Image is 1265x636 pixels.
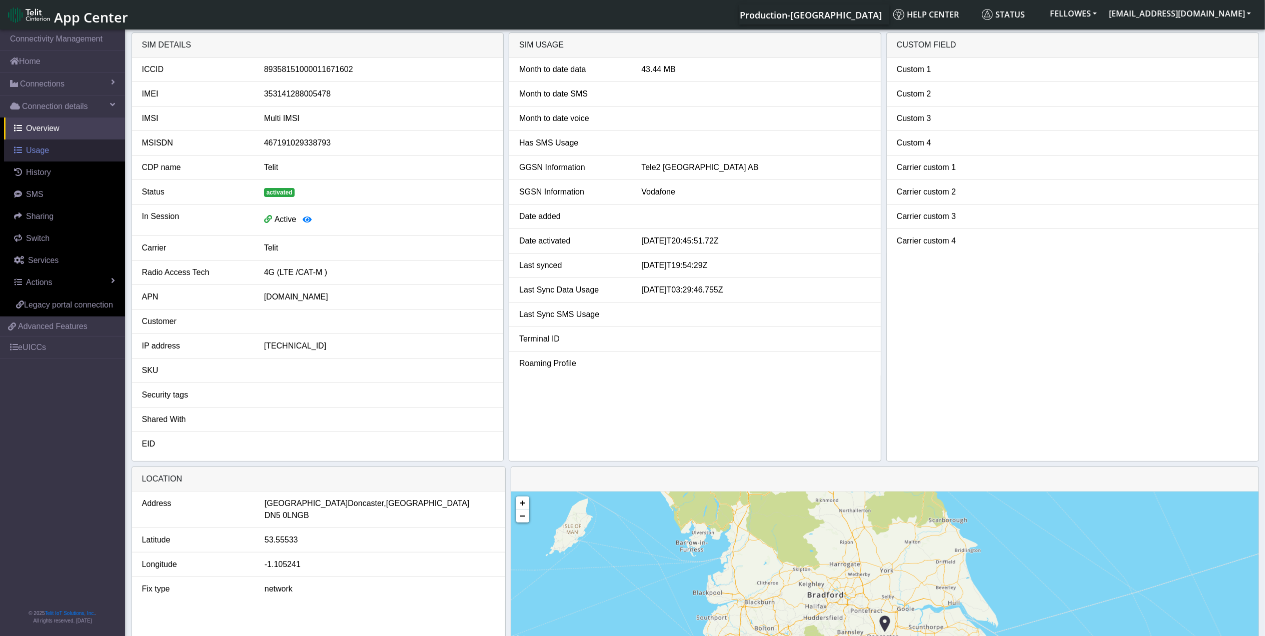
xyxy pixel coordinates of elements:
[257,266,501,278] div: 4G (LTE /CAT-M )
[45,610,95,616] a: Telit IoT Solutions, Inc.
[264,188,295,197] span: activated
[26,278,52,286] span: Actions
[135,497,257,521] div: Address
[634,186,878,198] div: Vodafone
[26,234,50,242] span: Switch
[26,168,51,176] span: History
[893,9,959,20] span: Help center
[135,389,257,401] div: Security tags
[512,112,634,124] div: Month to date voice
[135,315,257,327] div: Customer
[982,9,1025,20] span: Status
[18,320,88,332] span: Advanced Features
[739,4,881,24] a: Your current platform instance
[634,235,878,247] div: [DATE]T20:45:51.72Z
[889,161,1011,173] div: Carrier custom 1
[512,284,634,296] div: Last Sync Data Usage
[4,205,125,227] a: Sharing
[512,235,634,247] div: Date activated
[135,88,257,100] div: IMEI
[135,291,257,303] div: APN
[634,63,878,75] div: 43.44 MB
[275,215,297,223] span: Active
[135,63,257,75] div: ICCID
[516,509,529,522] a: Zoom out
[135,137,257,149] div: MSISDN
[512,137,634,149] div: Has SMS Usage
[135,438,257,450] div: EID
[512,357,634,369] div: Roaming Profile
[257,242,501,254] div: Telit
[257,88,501,100] div: 353141288005478
[135,186,257,198] div: Status
[516,496,529,509] a: Zoom in
[135,242,257,254] div: Carrier
[257,291,501,303] div: [DOMAIN_NAME]
[132,33,504,57] div: SIM details
[54,8,128,26] span: App Center
[887,33,1258,57] div: Custom field
[26,212,54,220] span: Sharing
[982,9,993,20] img: status.svg
[135,413,257,425] div: Shared With
[257,583,503,595] div: network
[509,33,881,57] div: SIM usage
[257,534,503,546] div: 53.55533
[257,161,501,173] div: Telit
[26,190,44,198] span: SMS
[265,509,298,521] span: DN5 0LN
[386,497,470,509] span: [GEOGRAPHIC_DATA]
[512,210,634,222] div: Date added
[28,256,59,264] span: Services
[26,146,49,154] span: Usage
[512,308,634,320] div: Last Sync SMS Usage
[20,78,65,90] span: Connections
[512,161,634,173] div: GGSN Information
[8,7,50,23] img: logo-telit-cinterion-gw-new.png
[978,4,1044,24] a: Status
[512,333,634,345] div: Terminal ID
[26,124,60,132] span: Overview
[135,534,257,546] div: Latitude
[296,210,318,229] button: View session details
[135,112,257,124] div: IMSI
[22,100,88,112] span: Connection details
[4,161,125,183] a: History
[889,210,1011,222] div: Carrier custom 3
[889,4,978,24] a: Help center
[634,161,878,173] div: Tele2 [GEOGRAPHIC_DATA] AB
[24,300,113,309] span: Legacy portal connection
[512,63,634,75] div: Month to date data
[135,161,257,173] div: CDP name
[4,139,125,161] a: Usage
[348,497,386,509] span: Doncaster,
[257,137,501,149] div: 467191029338793
[135,266,257,278] div: Radio Access Tech
[889,63,1011,75] div: Custom 1
[132,467,505,491] div: LOCATION
[512,259,634,271] div: Last synced
[135,340,257,352] div: IP address
[135,583,257,595] div: Fix type
[4,227,125,249] a: Switch
[135,210,257,229] div: In Session
[135,364,257,376] div: SKU
[889,186,1011,198] div: Carrier custom 2
[634,284,878,296] div: [DATE]T03:29:46.755Z
[257,63,501,75] div: 89358151000011671602
[4,117,125,139] a: Overview
[893,9,904,20] img: knowledge.svg
[135,558,257,570] div: Longitude
[889,235,1011,247] div: Carrier custom 4
[889,88,1011,100] div: Custom 2
[265,497,348,509] span: [GEOGRAPHIC_DATA]
[8,4,127,25] a: App Center
[1044,4,1103,22] button: FELLOWES
[634,259,878,271] div: [DATE]T19:54:29Z
[4,249,125,271] a: Services
[889,137,1011,149] div: Custom 4
[512,88,634,100] div: Month to date SMS
[1103,4,1257,22] button: [EMAIL_ADDRESS][DOMAIN_NAME]
[257,558,503,570] div: -1.105241
[257,340,501,352] div: [TECHNICAL_ID]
